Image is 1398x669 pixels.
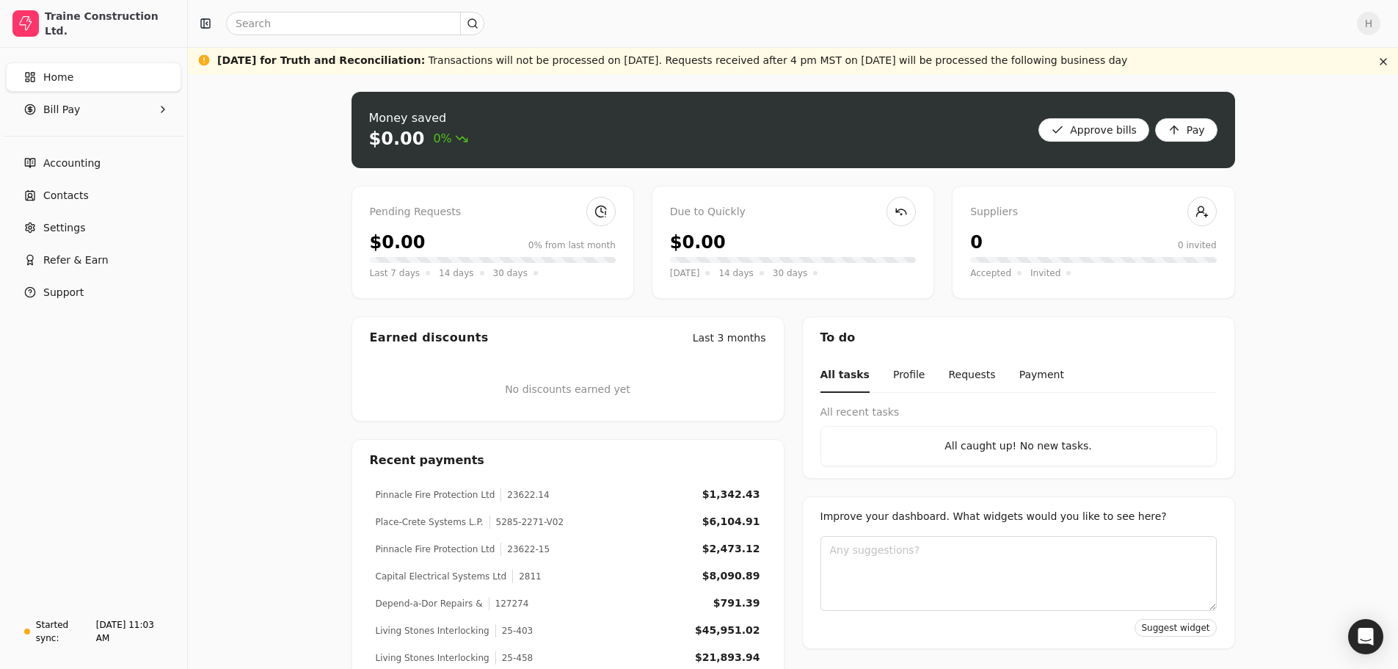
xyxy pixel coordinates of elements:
[370,266,421,281] span: Last 7 days
[376,488,495,502] div: Pinnacle Fire Protection Ltd
[670,229,726,256] div: $0.00
[1038,118,1149,142] button: Approve bills
[96,618,169,645] div: [DATE] 11:03 AM
[493,266,528,281] span: 30 days
[1135,619,1216,637] button: Suggest widget
[376,543,495,556] div: Pinnacle Fire Protection Ltd
[820,405,1217,420] div: All recent tasks
[370,229,426,256] div: $0.00
[528,239,616,252] div: 0% from last month
[1357,12,1380,35] button: H
[352,440,784,481] div: Recent payments
[718,266,753,281] span: 14 days
[6,181,181,210] a: Contacts
[433,130,467,148] span: 0%
[376,597,483,610] div: Depend-a-Dor Repairs &
[226,12,484,35] input: Search
[6,245,181,275] button: Refer & Earn
[376,570,507,583] div: Capital Electrical Systems Ltd
[370,329,489,347] div: Earned discounts
[693,330,766,346] div: Last 3 months
[702,514,760,529] div: $6,104.91
[376,624,489,637] div: Living Stones Interlocking
[948,358,995,393] button: Requests
[370,204,616,220] div: Pending Requests
[1030,266,1060,281] span: Invited
[495,624,534,637] div: 25-403
[43,188,89,203] span: Contacts
[820,509,1217,524] div: Improve your dashboard. What widgets would you like to see here?
[45,9,175,38] div: Traine Construction Ltd.
[369,109,468,127] div: Money saved
[670,204,916,220] div: Due to Quickly
[489,597,529,610] div: 127274
[512,570,542,583] div: 2811
[695,650,760,665] div: $21,893.94
[505,358,630,421] div: No discounts earned yet
[6,612,181,651] a: Started sync:[DATE] 11:03 AM
[773,266,807,281] span: 30 days
[6,62,181,92] a: Home
[43,156,101,171] span: Accounting
[6,213,181,242] a: Settings
[36,618,93,645] div: Started sync:
[970,266,1011,281] span: Accepted
[6,95,181,124] button: Bill Pay
[43,285,84,300] span: Support
[489,516,564,529] div: 5285-2271-V02
[702,568,760,584] div: $8,090.89
[713,596,760,611] div: $791.39
[1155,118,1217,142] button: Pay
[6,278,181,307] button: Support
[217,53,1127,68] div: Transactions will not be processed on [DATE]. Requests received after 4 pm MST on [DATE] will be ...
[1178,239,1217,252] div: 0 invited
[43,220,85,236] span: Settings
[1019,358,1064,393] button: Payment
[1348,619,1383,654] div: Open Intercom Messenger
[893,358,925,393] button: Profile
[670,266,700,281] span: [DATE]
[500,543,550,556] div: 23622-15
[376,651,489,665] div: Living Stones Interlocking
[43,253,109,268] span: Refer & Earn
[439,266,473,281] span: 14 days
[970,204,1216,220] div: Suppliers
[803,317,1234,358] div: To do
[702,487,760,502] div: $1,342.43
[970,229,983,256] div: 0
[369,127,425,151] div: $0.00
[217,54,425,66] span: [DATE] for Truth and Reconciliation :
[6,148,181,178] a: Accounting
[43,102,80,117] span: Bill Pay
[833,438,1204,454] div: All caught up! No new tasks.
[695,623,760,638] div: $45,951.02
[495,651,534,665] div: 25-458
[820,358,870,393] button: All tasks
[702,541,760,557] div: $2,473.12
[43,70,73,85] span: Home
[500,488,549,502] div: 23622.14
[376,516,484,529] div: Place-Crete Systems L.P.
